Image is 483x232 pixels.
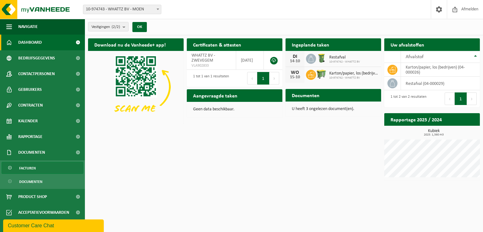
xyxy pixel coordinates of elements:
[384,113,448,125] h2: Rapportage 2025 / 2024
[18,145,45,160] span: Documenten
[236,51,264,70] td: [DATE]
[329,60,360,64] span: 10-974742 - WHATTZ BV
[2,162,83,174] a: Facturen
[455,92,467,105] button: 1
[329,76,378,80] span: 10-974742 - WHATTZ BV
[289,54,301,59] div: DI
[187,89,244,102] h2: Aangevraagde taken
[193,107,276,112] p: Geen data beschikbaar.
[289,59,301,64] div: 14-10
[18,50,55,66] span: Bedrijfsgegevens
[19,176,42,188] span: Documenten
[18,189,47,205] span: Product Shop
[88,51,184,123] img: Download de VHEPlus App
[18,19,38,35] span: Navigatie
[387,129,480,136] h3: Kubiek
[387,92,426,106] div: 1 tot 2 van 2 resultaten
[88,22,129,31] button: Vestigingen(2/2)
[83,5,161,14] span: 10-974743 - WHATTZ BV - MOEN
[132,22,147,32] button: OK
[257,72,269,85] button: 1
[316,53,327,64] img: WB-0240-HPE-GN-50
[192,63,231,68] span: VLA902833
[187,38,247,51] h2: Certificaten & attesten
[329,55,360,60] span: Restafval
[18,205,69,220] span: Acceptatievoorwaarden
[286,38,336,51] h2: Ingeplande taken
[19,162,36,174] span: Facturen
[192,53,215,63] span: WHATTZ BV - ZWEVEGEM
[289,75,301,80] div: 15-10
[18,35,42,50] span: Dashboard
[406,54,424,59] span: Afvalstof
[269,72,279,85] button: Next
[384,38,430,51] h2: Uw afvalstoffen
[88,38,172,51] h2: Download nu de Vanheede+ app!
[18,97,43,113] span: Contracten
[190,71,229,85] div: 1 tot 1 van 1 resultaten
[316,69,327,80] img: WB-0660-HPE-GN-50
[401,77,480,90] td: restafval (04-000029)
[18,129,42,145] span: Rapportage
[387,133,480,136] span: 2025: 1,560 m3
[3,218,105,232] iframe: chat widget
[467,92,477,105] button: Next
[401,63,480,77] td: karton/papier, los (bedrijven) (04-000026)
[18,113,38,129] span: Kalender
[289,70,301,75] div: WO
[18,66,55,82] span: Contactpersonen
[286,89,326,101] h2: Documenten
[433,125,479,138] a: Bekijk rapportage
[247,72,257,85] button: Previous
[92,22,120,32] span: Vestigingen
[292,107,375,111] p: U heeft 3 ongelezen document(en).
[329,71,378,76] span: Karton/papier, los (bedrijven)
[2,175,83,187] a: Documenten
[18,82,42,97] span: Gebruikers
[445,92,455,105] button: Previous
[112,25,120,29] count: (2/2)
